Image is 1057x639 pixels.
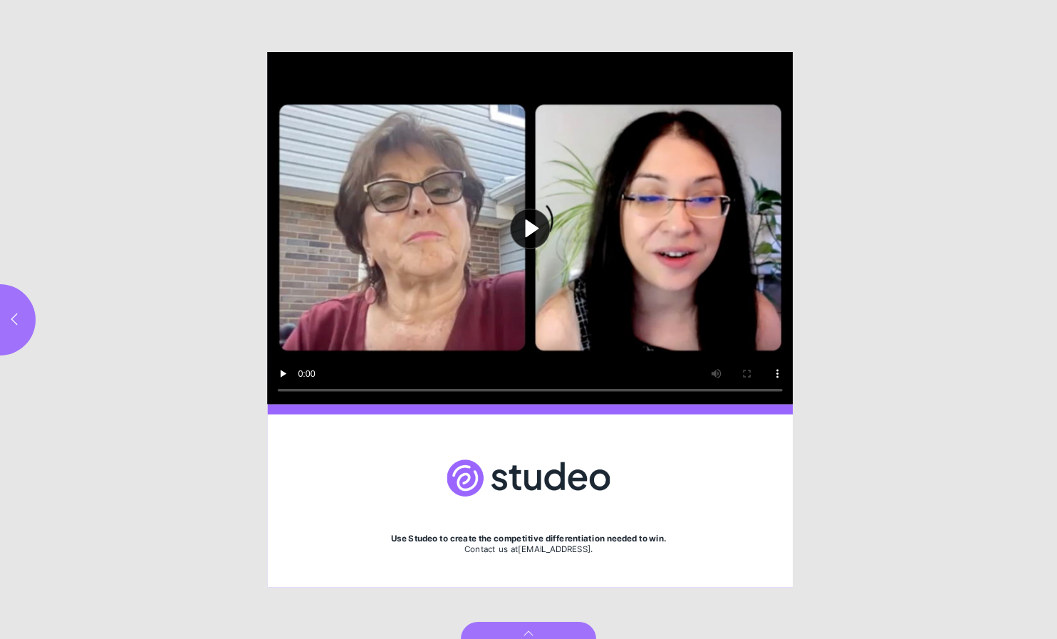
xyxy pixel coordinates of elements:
[264,52,793,588] section: Page 6
[321,544,736,554] div: Contact us at .
[518,544,590,554] a: [EMAIL_ADDRESS]
[391,532,666,542] strong: Use Studeo to create the competitive differentiation needed to win.
[447,445,610,511] img: brokerage logo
